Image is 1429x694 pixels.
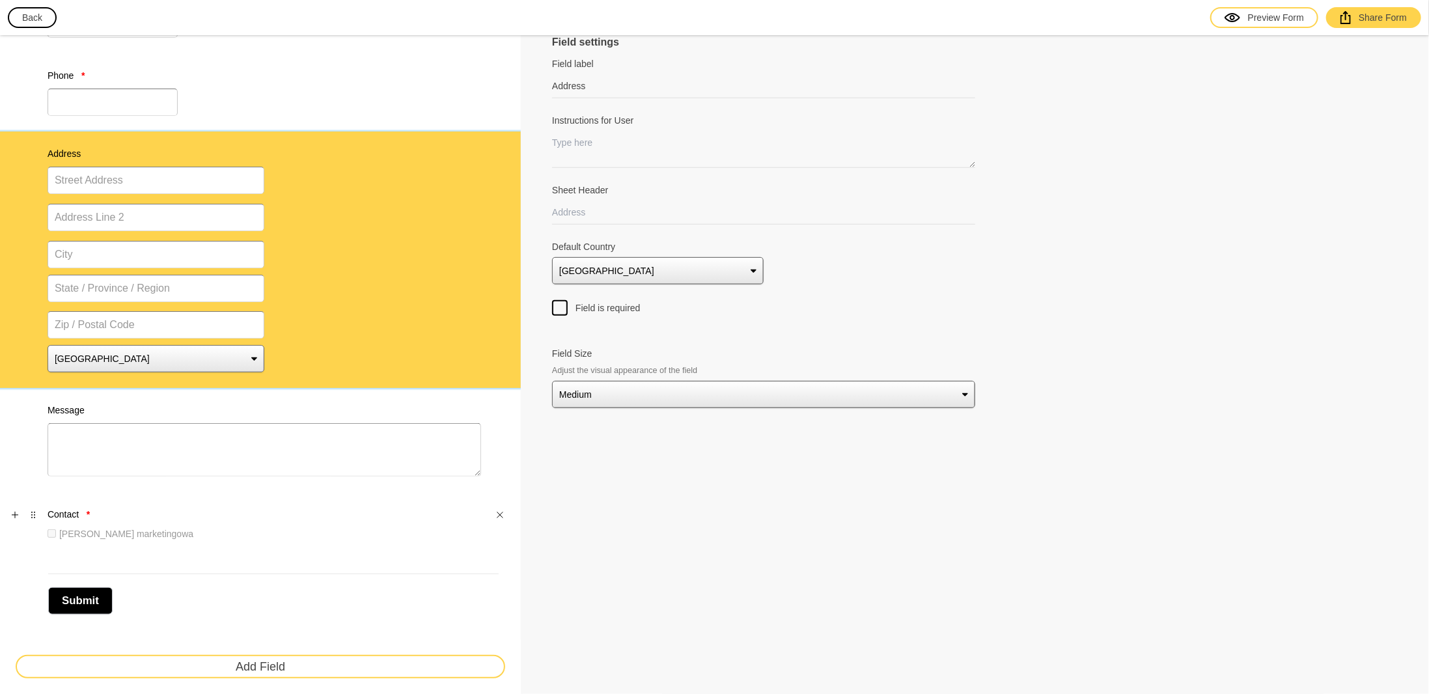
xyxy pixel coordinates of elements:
[552,57,975,70] label: Field label
[552,74,975,98] input: Enter your label
[26,508,40,522] button: Drag
[48,311,264,339] input: Zip / Postal Code
[552,364,975,377] span: Adjust the visual appearance of the field
[552,347,975,360] label: Field Size
[48,147,264,160] label: Address
[16,655,505,678] button: Add Field
[1340,11,1407,24] div: Share Form
[48,204,264,231] input: Address Line 2
[48,69,178,82] label: Phone
[29,511,37,519] svg: Drag
[1326,7,1421,28] a: Share Form
[48,587,113,615] button: Submit
[493,508,507,522] button: Close
[1210,7,1318,28] a: Preview Form
[552,114,975,127] label: Instructions for User
[48,241,264,268] input: City
[8,508,22,522] button: Add
[48,508,481,521] label: Contact
[48,275,264,302] input: State / Province / Region
[59,527,193,540] label: [PERSON_NAME] marketingowa
[11,511,19,519] svg: Add
[48,404,481,417] label: Message
[552,240,975,253] label: Default Country
[576,301,641,314] span: Field is required
[552,35,802,49] h5: Field settings
[552,201,975,225] input: Address
[1225,11,1304,24] div: Preview Form
[48,167,264,194] input: Street Address
[552,184,975,197] label: Sheet Header
[496,511,504,519] svg: Close
[8,7,57,28] button: Back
